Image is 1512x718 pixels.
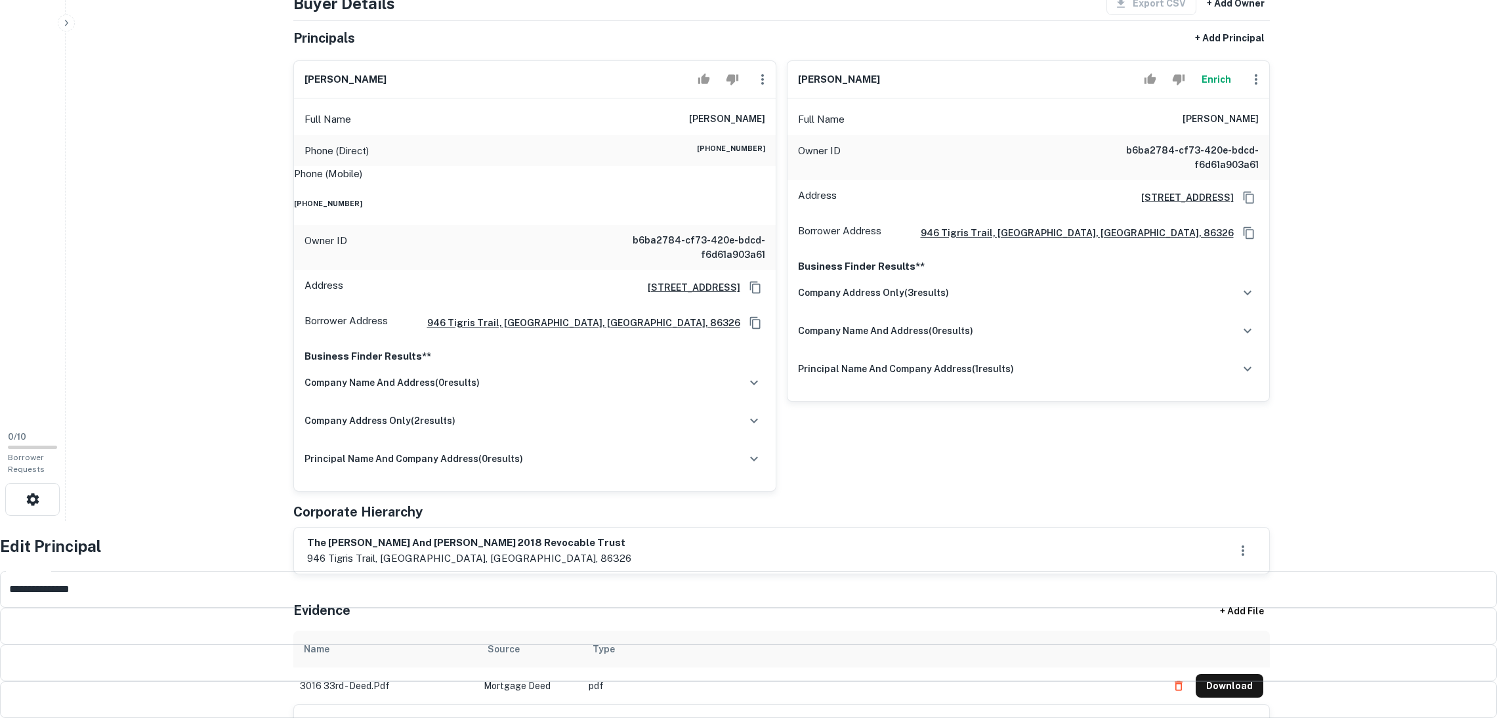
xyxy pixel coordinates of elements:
[304,313,388,333] p: Borrower Address
[798,285,949,300] h6: company address only ( 3 results)
[293,502,423,522] h5: Corporate Hierarchy
[1190,26,1270,50] button: + Add Principal
[637,280,740,295] h6: [STREET_ADDRESS]
[608,233,765,262] h6: b6ba2784-cf73-420e-bdcd-f6d61a903a61
[293,28,355,48] h5: Principals
[304,413,455,428] h6: company address only ( 2 results)
[304,278,343,297] p: Address
[304,112,351,127] p: Full Name
[910,226,1234,240] h6: 946 tigris trail, [GEOGRAPHIC_DATA], [GEOGRAPHIC_DATA], 86326
[304,233,347,262] p: Owner ID
[1183,112,1259,127] h6: [PERSON_NAME]
[721,66,744,93] button: Reject
[798,143,841,172] p: Owner ID
[304,143,369,159] p: Phone (Direct)
[8,432,26,442] span: 0 / 10
[307,551,631,566] p: 946 tigris trail, [GEOGRAPHIC_DATA], [GEOGRAPHIC_DATA], 86326
[1239,223,1259,243] button: Copy Address
[304,72,387,87] h6: [PERSON_NAME]
[1446,613,1512,676] iframe: Chat Widget
[798,188,837,207] p: Address
[798,362,1014,376] h6: principal name and company address ( 1 results)
[697,143,765,159] h6: [PHONE_NUMBER]
[689,112,765,127] h6: [PERSON_NAME]
[1196,66,1238,93] button: Enrich
[304,375,480,390] h6: company name and address ( 0 results)
[798,112,845,127] p: Full Name
[1131,190,1234,205] h6: [STREET_ADDRESS]
[798,72,880,87] h6: [PERSON_NAME]
[304,452,523,466] h6: principal name and company address ( 0 results)
[1139,66,1162,93] button: Accept
[1239,188,1259,207] button: Copy Address
[798,324,973,338] h6: company name and address ( 0 results)
[1101,143,1259,172] h6: b6ba2784-cf73-420e-bdcd-f6d61a903a61
[798,223,881,243] p: Borrower Address
[798,259,1259,274] p: Business Finder Results**
[692,66,715,93] button: Accept
[417,316,740,330] h6: 946 tigris trail, [GEOGRAPHIC_DATA], [GEOGRAPHIC_DATA], 86326
[307,536,631,551] h6: the [PERSON_NAME] and [PERSON_NAME] 2018 revocable trust
[1167,66,1190,93] button: Reject
[745,313,765,333] button: Copy Address
[294,166,362,182] p: Phone (Mobile)
[745,278,765,297] button: Copy Address
[304,348,765,364] p: Business Finder Results**
[294,198,776,209] h6: [PHONE_NUMBER]
[8,453,45,474] span: Borrower Requests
